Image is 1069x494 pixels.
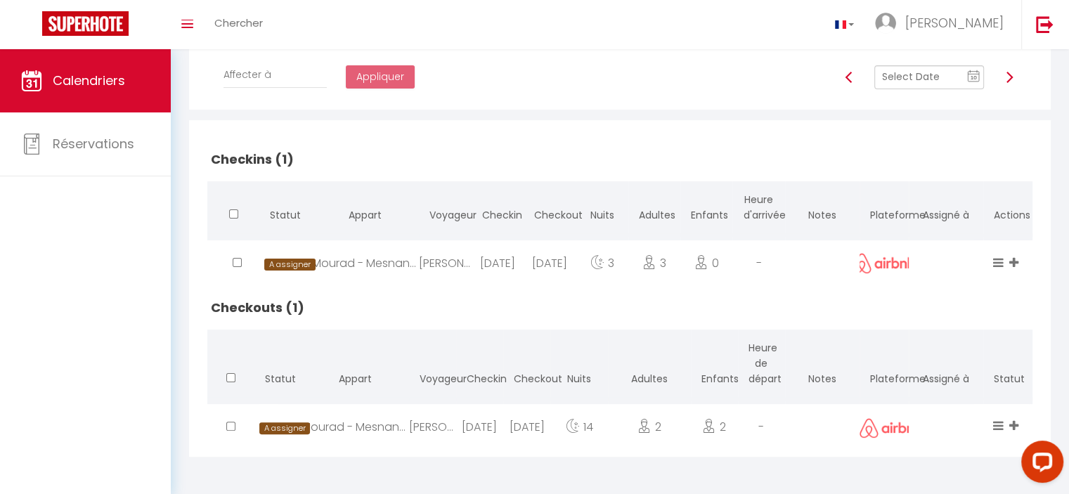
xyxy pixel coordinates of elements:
[732,240,784,286] div: -
[785,330,860,401] th: Notes
[207,138,1032,181] h2: Checkins (1)
[628,240,680,286] div: 3
[971,74,978,81] text: 10
[680,240,732,286] div: 0
[409,404,456,450] div: [PERSON_NAME]
[853,253,916,273] img: airbnb2.png
[207,286,1032,330] h2: Checkouts (1)
[576,240,628,286] div: 3
[42,11,129,36] img: Super Booking
[503,330,550,401] th: Checkout
[259,422,310,434] span: A assigner
[905,14,1004,32] span: [PERSON_NAME]
[270,208,301,222] span: Statut
[628,181,680,237] th: Adultes
[419,181,471,237] th: Voyageur
[691,330,738,401] th: Enfants
[1036,15,1054,33] img: logout
[265,372,296,386] span: Statut
[874,65,984,89] input: Select Date
[909,330,983,401] th: Assigné à
[264,259,315,271] span: A assigner
[472,181,524,237] th: Checkin
[576,181,628,237] th: Nuits
[524,240,576,286] div: [DATE]
[608,404,690,450] div: 2
[785,181,860,237] th: Notes
[346,65,415,89] button: Appliquer
[349,208,382,222] span: Appart
[860,330,909,401] th: Plateforme
[1004,72,1015,83] img: arrow-right3.svg
[1010,435,1069,494] iframe: LiveChat chat widget
[983,330,1032,401] th: Statut
[983,181,1032,237] th: Actions
[503,404,550,450] div: [DATE]
[691,404,738,450] div: 2
[302,404,409,450] div: Mourad - Mesnana/Golf 9593305513 · Mesnana Golf : Fully Eq. 2BR Apt. Smart Price!
[732,181,784,237] th: Heure d'arrivée
[550,404,608,450] div: 14
[860,181,909,237] th: Plateforme
[419,240,471,286] div: [PERSON_NAME]
[860,418,923,438] img: airbnb2.png
[680,181,732,237] th: Enfants
[524,181,576,237] th: Checkout
[550,330,608,401] th: Nuits
[843,72,855,83] img: arrow-left3.svg
[53,135,134,152] span: Réservations
[409,330,456,401] th: Voyageur
[875,13,896,34] img: ...
[608,330,690,401] th: Adultes
[456,404,503,450] div: [DATE]
[214,15,263,30] span: Chercher
[53,72,125,89] span: Calendriers
[738,404,785,450] div: -
[472,240,524,286] div: [DATE]
[456,330,503,401] th: Checkin
[909,181,983,237] th: Assigné à
[339,372,372,386] span: Appart
[738,330,785,401] th: Heure de départ
[312,240,420,286] div: Mourad - Mesnana/Golf 9593305513 · Mesnana Golf : Fully Eq. 2BR Apt. Smart Price!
